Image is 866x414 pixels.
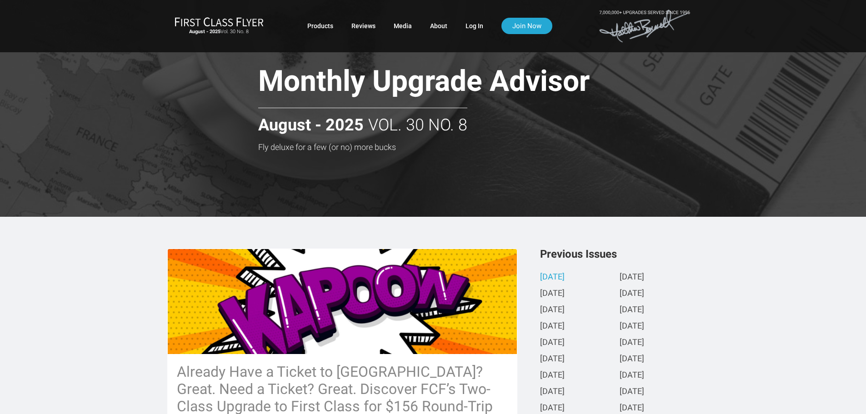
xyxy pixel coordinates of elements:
a: [DATE] [620,387,644,397]
a: [DATE] [540,387,565,397]
a: [DATE] [620,371,644,380]
strong: August - 2025 [258,116,364,135]
a: Media [394,18,412,34]
a: [DATE] [540,305,565,315]
a: Products [307,18,333,34]
h1: Monthly Upgrade Advisor [258,65,654,100]
a: [DATE] [620,338,644,348]
a: First Class FlyerAugust - 2025Vol. 30 No. 8 [175,17,264,35]
a: [DATE] [540,338,565,348]
a: About [430,18,447,34]
a: [DATE] [620,273,644,282]
a: [DATE] [540,354,565,364]
h3: Previous Issues [540,249,699,259]
a: [DATE] [540,322,565,331]
strong: August - 2025 [189,29,220,35]
a: [DATE] [540,289,565,299]
h3: Fly deluxe for a few (or no) more bucks [258,143,654,152]
h2: Vol. 30 No. 8 [258,108,467,135]
a: Log In [466,18,483,34]
a: Join Now [501,18,552,34]
a: [DATE] [620,305,644,315]
a: [DATE] [540,371,565,380]
a: [DATE] [540,273,565,282]
a: [DATE] [620,289,644,299]
a: [DATE] [620,404,644,413]
a: [DATE] [620,354,644,364]
a: Reviews [351,18,375,34]
small: Vol. 30 No. 8 [175,29,264,35]
img: First Class Flyer [175,17,264,26]
a: [DATE] [620,322,644,331]
a: [DATE] [540,404,565,413]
